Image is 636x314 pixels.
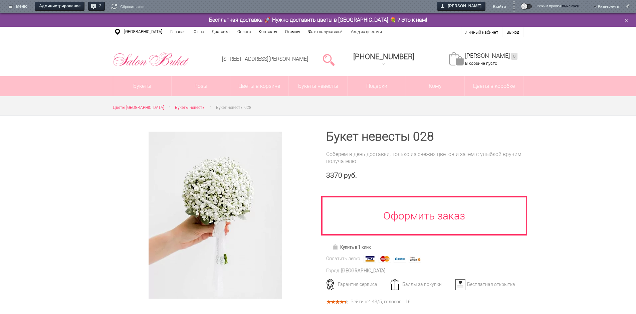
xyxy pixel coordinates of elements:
[348,76,406,96] a: Подарки
[349,50,418,69] a: [PHONE_NUMBER]
[216,105,251,110] span: Букет невесты 028
[304,27,347,37] a: Фото получателей
[222,56,308,62] a: [STREET_ADDRESS][PERSON_NAME]
[453,281,519,287] div: Бесплатная открытка
[379,255,391,263] img: MasterCard
[326,151,523,165] div: Соберем в день доставки, только из свежих цветов и затем с улыбкой вручим получателю.
[351,300,412,304] div: Рейтинг /5, голосов: .
[88,2,105,11] a: 7
[364,255,376,263] img: Visa
[172,76,230,96] a: Розы
[113,76,172,96] a: Букеты
[36,2,85,11] span: Администрирование
[326,255,361,262] div: Оплатить легко:
[521,4,579,12] a: Режим правкивыключен
[190,27,208,37] a: О нас
[326,131,523,143] h1: Букет невесты 028
[353,52,414,61] span: [PHONE_NUMBER]
[406,76,464,96] span: Кому
[5,2,32,11] a: Меню
[341,267,385,274] div: [GEOGRAPHIC_DATA]
[465,30,498,35] a: Личный кабинет
[321,196,527,235] a: Оформить заказ
[437,2,486,11] a: [PERSON_NAME]
[35,2,85,11] a: Администрирование
[506,30,519,35] a: Выход
[149,132,282,299] img: Букет невесты 028
[208,27,233,37] a: Доставка
[438,2,486,11] span: [PERSON_NAME]
[96,2,105,11] span: 7
[409,255,421,263] img: Яндекс Деньги
[324,281,390,287] div: Гарантия сервиса
[113,105,164,110] span: Цветы [GEOGRAPHIC_DATA]
[289,76,347,96] a: Букеты невесты
[326,267,340,274] div: Город:
[281,27,304,37] a: Отзывы
[465,52,517,60] a: [PERSON_NAME]
[465,76,523,96] a: Цветы в коробке
[511,53,517,60] ins: 0
[330,243,374,252] a: Купить в 1 клик
[120,4,144,10] span: Сбросить кеш
[233,27,255,37] a: Оплата
[113,51,189,68] img: Цветы Нижний Новгород
[493,2,506,12] a: Выйти
[121,132,310,299] a: Увеличить
[598,2,619,8] span: Развернуть
[230,76,289,96] a: Цветы в корзине
[120,27,166,37] a: [GEOGRAPHIC_DATA]
[108,16,528,23] div: Бесплатная доставка 🚀 Нужно доставить цветы в [GEOGRAPHIC_DATA] 💐 ? Это к нам!
[368,299,377,304] span: 4.43
[394,255,406,263] img: Webmoney
[333,244,340,250] img: Купить в 1 клик
[347,27,386,37] a: Уход за цветами
[6,2,32,12] span: Меню
[465,61,497,66] span: В корзине пусто
[166,27,190,37] a: Главная
[175,105,205,110] span: Букеты невесты
[403,299,411,304] span: 116
[255,27,281,37] a: Контакты
[326,171,523,180] div: 3370 руб.
[175,104,205,111] a: Букеты невесты
[562,4,579,8] span: выключен
[598,2,619,11] a: Развернуть
[113,104,164,111] a: Цветы [GEOGRAPHIC_DATA]
[388,281,454,287] div: Баллы за покупки
[537,4,561,12] span: Режим правки
[112,4,144,10] a: Сбросить кеш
